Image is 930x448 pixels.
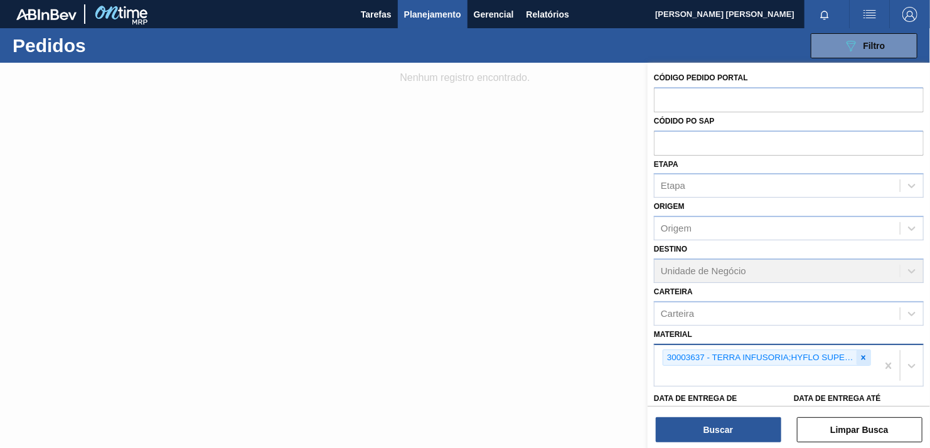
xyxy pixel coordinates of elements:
img: TNhmsLtSVTkK8tSr43FrP2fwEKptu5GPRR3wAAAABJRU5ErkJggg== [16,9,77,20]
div: Carteira [661,308,694,319]
span: Planejamento [404,7,461,22]
img: userActions [862,7,877,22]
button: Notificações [804,6,845,23]
label: Etapa [654,160,678,169]
label: Data de Entrega até [794,394,881,403]
div: Etapa [661,181,685,191]
span: Gerencial [474,7,514,22]
button: Filtro [811,33,917,58]
label: Códido PO SAP [654,117,715,125]
span: Relatórios [526,7,569,22]
div: Origem [661,223,692,234]
label: Data de Entrega de [654,394,737,403]
label: Material [654,330,692,339]
label: Código Pedido Portal [654,73,748,82]
span: Filtro [863,41,885,51]
span: Tarefas [361,7,392,22]
img: Logout [902,7,917,22]
div: 30003637 - TERRA INFUSORIA;HYFLO SUPER CEL [663,350,857,366]
label: Carteira [654,287,693,296]
label: Destino [654,245,687,253]
h1: Pedidos [13,38,191,53]
label: Origem [654,202,685,211]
